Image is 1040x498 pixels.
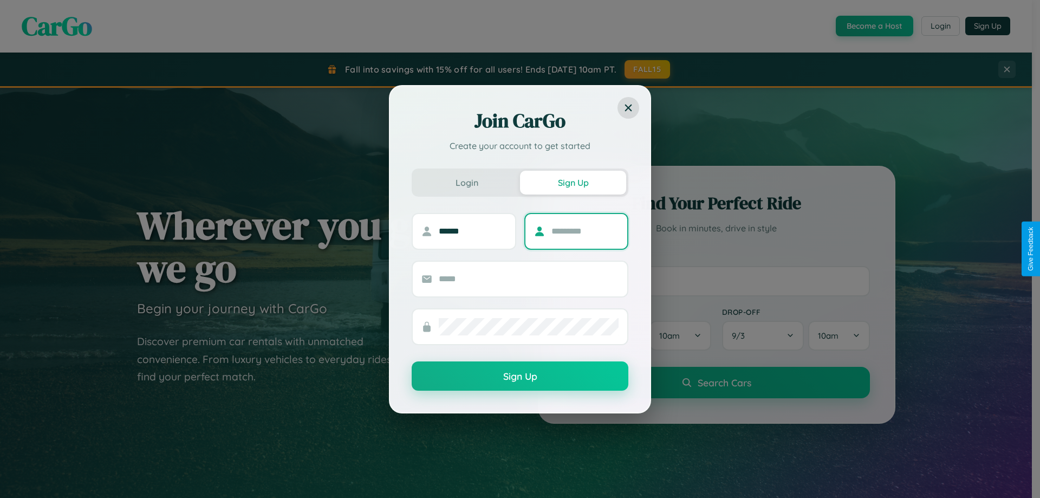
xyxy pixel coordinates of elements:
[412,108,628,134] h2: Join CarGo
[414,171,520,195] button: Login
[412,361,628,391] button: Sign Up
[412,139,628,152] p: Create your account to get started
[520,171,626,195] button: Sign Up
[1027,227,1035,271] div: Give Feedback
